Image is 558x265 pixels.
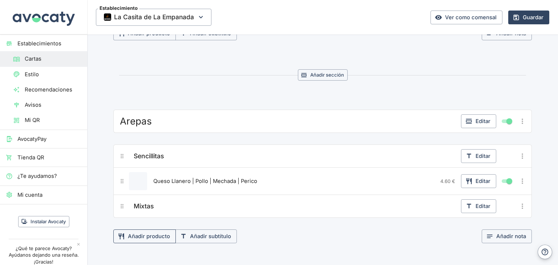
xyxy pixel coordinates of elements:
[17,135,81,143] span: AvocatyPay
[98,6,139,11] span: Establecimiento
[517,115,528,127] button: Más opciones
[25,116,81,124] span: Mi QR
[505,177,514,185] span: Mostrar / ocultar
[132,200,155,212] button: Mixtas
[538,245,552,259] button: Ayuda y contacto
[517,175,528,187] button: Más opciones
[25,101,81,109] span: Avisos
[134,151,164,161] span: Sencillitas
[120,115,152,127] span: Arepas
[430,11,502,24] a: Ver como comensal
[17,40,81,48] span: Establecimientos
[17,154,81,162] span: Tienda QR
[104,13,111,21] img: Thumbnail
[517,150,528,162] button: Más opciones
[96,9,211,25] button: EstablecimientoThumbnailLa Casita de La Empanada
[461,114,496,128] button: Editar
[114,12,194,23] span: La Casita de La Empanada
[117,176,128,187] button: Mover producto
[17,172,81,180] span: ¿Te ayudamos?
[153,177,257,185] span: Queso Llanero | Pollo | Mechada | Perico
[129,172,147,190] button: Editar producto
[17,191,81,199] span: Mi cuenta
[461,199,496,213] button: Editar
[151,176,259,187] button: Queso Llanero | Pollo | Mechada | Perico
[117,151,128,162] button: Mover título
[482,229,532,243] button: Añadir nota
[25,70,81,78] span: Estilo
[298,69,348,81] button: Añadir sección
[440,178,455,184] span: 4.60 €
[113,229,381,243] div: Grupo para añadir producto o título
[508,11,549,24] button: Guardar
[96,9,211,25] span: La Casita de La Empanada
[134,201,154,211] span: Mixtas
[517,200,528,212] button: Más opciones
[461,174,496,188] button: Editar
[25,55,81,63] span: Cartas
[461,149,496,163] button: Editar
[25,86,81,94] span: Recomendaciones
[175,229,237,243] button: Añadir subtítulo
[18,216,69,227] button: Instalar Avocaty
[118,115,154,128] button: Arepas
[132,150,166,162] button: Sencillitas
[117,201,128,212] button: Mover título
[113,229,176,243] button: Añadir producto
